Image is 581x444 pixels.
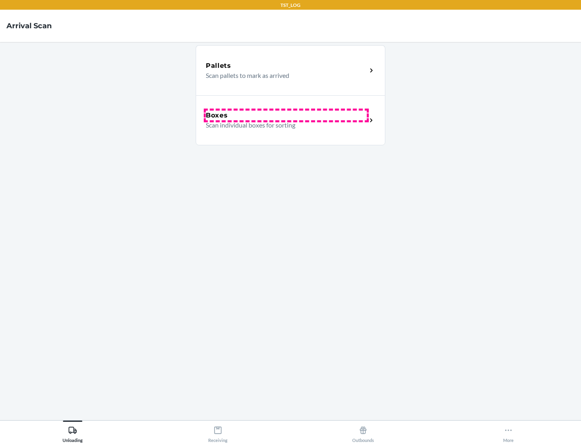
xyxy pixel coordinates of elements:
[352,423,374,443] div: Outbounds
[145,421,290,443] button: Receiving
[503,423,514,443] div: More
[206,71,360,80] p: Scan pallets to mark as arrived
[6,21,52,31] h4: Arrival Scan
[208,423,228,443] div: Receiving
[206,111,228,120] h5: Boxes
[206,61,231,71] h5: Pallets
[196,45,385,95] a: PalletsScan pallets to mark as arrived
[436,421,581,443] button: More
[280,2,301,9] p: TST_LOG
[196,95,385,145] a: BoxesScan individual boxes for sorting
[206,120,360,130] p: Scan individual boxes for sorting
[290,421,436,443] button: Outbounds
[63,423,83,443] div: Unloading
